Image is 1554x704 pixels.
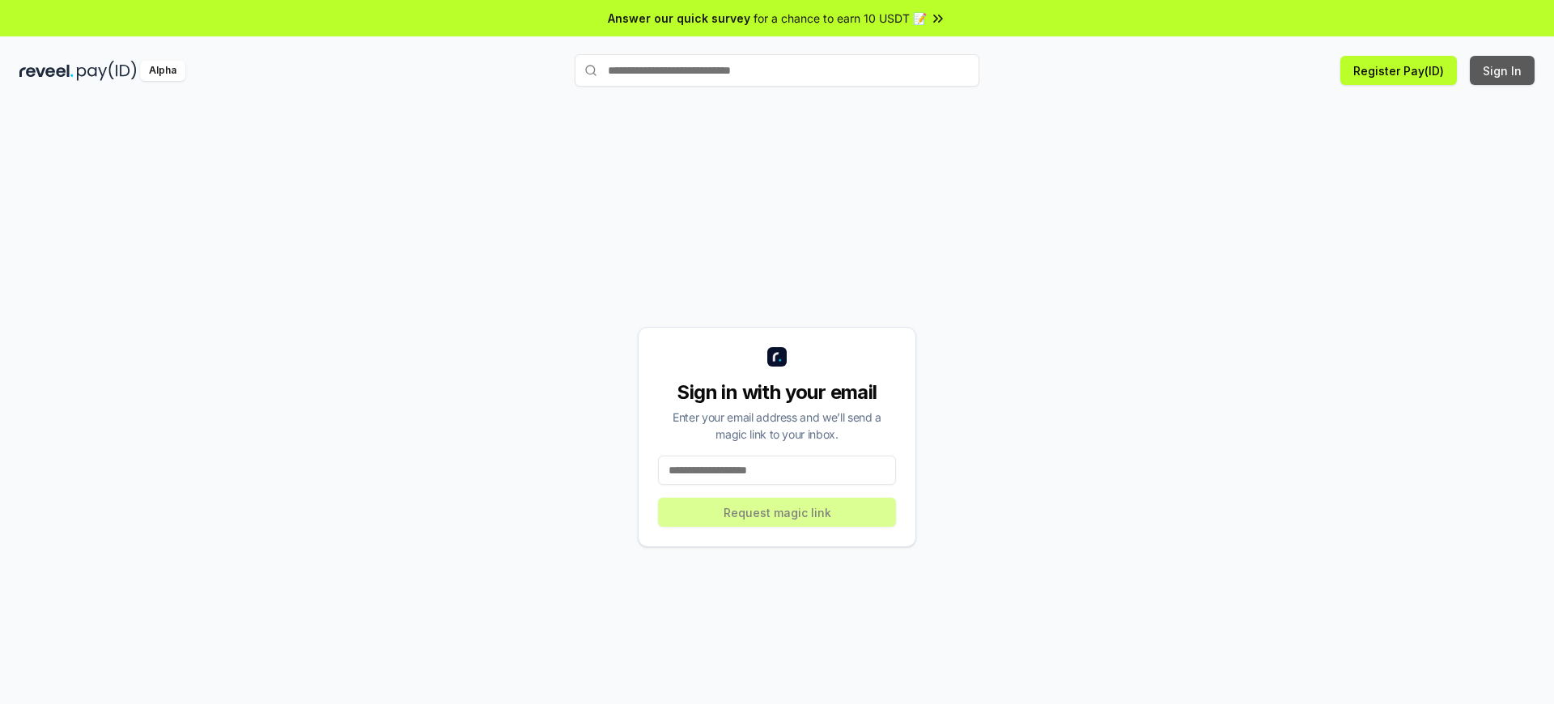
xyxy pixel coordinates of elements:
img: logo_small [767,347,787,367]
span: for a chance to earn 10 USDT 📝 [754,10,927,27]
div: Enter your email address and we’ll send a magic link to your inbox. [658,409,896,443]
img: pay_id [77,61,137,81]
div: Alpha [140,61,185,81]
div: Sign in with your email [658,380,896,405]
span: Answer our quick survey [608,10,750,27]
button: Sign In [1470,56,1535,85]
button: Register Pay(ID) [1340,56,1457,85]
img: reveel_dark [19,61,74,81]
